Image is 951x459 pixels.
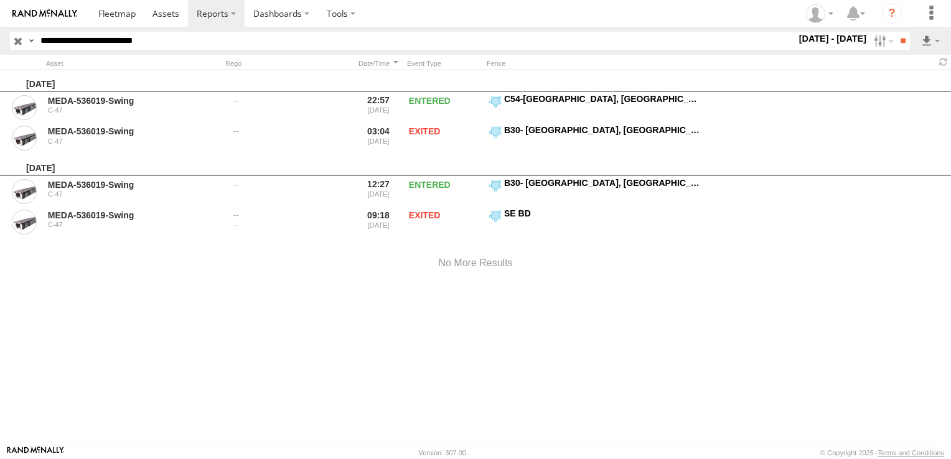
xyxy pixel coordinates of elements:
a: MEDA-536019-Swing [48,95,218,106]
div: EXITED [407,124,482,153]
i: ? [882,4,902,24]
a: MEDA-536019-Swing [48,210,218,221]
a: View Asset in Asset Management [12,210,37,234]
div: Rego [225,59,350,68]
div: SE BD [504,208,703,219]
a: View Asset in Asset Management [12,95,37,120]
div: B30- [GEOGRAPHIC_DATA], [GEOGRAPHIC_DATA] [504,177,703,188]
div: 12:27 [DATE] [355,177,402,206]
div: 03:04 [DATE] [355,124,402,153]
a: View Asset in Asset Management [12,126,37,151]
label: Click to View Event Location [487,177,705,206]
label: Export results as... [920,32,941,50]
div: ENTERED [407,93,482,122]
div: 09:18 [DATE] [355,208,402,236]
img: rand-logo.svg [12,9,77,18]
div: B30- [GEOGRAPHIC_DATA], [GEOGRAPHIC_DATA] [504,124,703,136]
label: [DATE] - [DATE] [797,32,869,45]
div: ENTERED [407,177,482,206]
div: C-47 [48,190,218,198]
div: Jennifer Albro [802,4,838,23]
div: C-47 [48,137,218,145]
div: C-47 [48,106,218,114]
label: Click to View Event Location [487,124,705,153]
label: Click to View Event Location [487,93,705,122]
div: Fence [487,59,705,68]
div: Click to Sort [355,59,402,68]
div: Version: 307.00 [419,449,466,457]
a: View Asset in Asset Management [12,179,37,204]
label: Search Filter Options [869,32,896,50]
label: Click to View Event Location [487,208,705,236]
div: EXITED [407,208,482,236]
a: MEDA-536019-Swing [48,179,218,190]
div: 22:57 [DATE] [355,93,402,122]
div: C-47 [48,221,218,228]
a: MEDA-536019-Swing [48,126,218,137]
div: © Copyright 2025 - [820,449,944,457]
a: Terms and Conditions [878,449,944,457]
label: Search Query [26,32,36,50]
a: Visit our Website [7,447,64,459]
span: Refresh [936,56,951,68]
div: Event Type [407,59,482,68]
div: Asset [46,59,220,68]
div: C54-[GEOGRAPHIC_DATA], [GEOGRAPHIC_DATA] [504,93,703,104]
